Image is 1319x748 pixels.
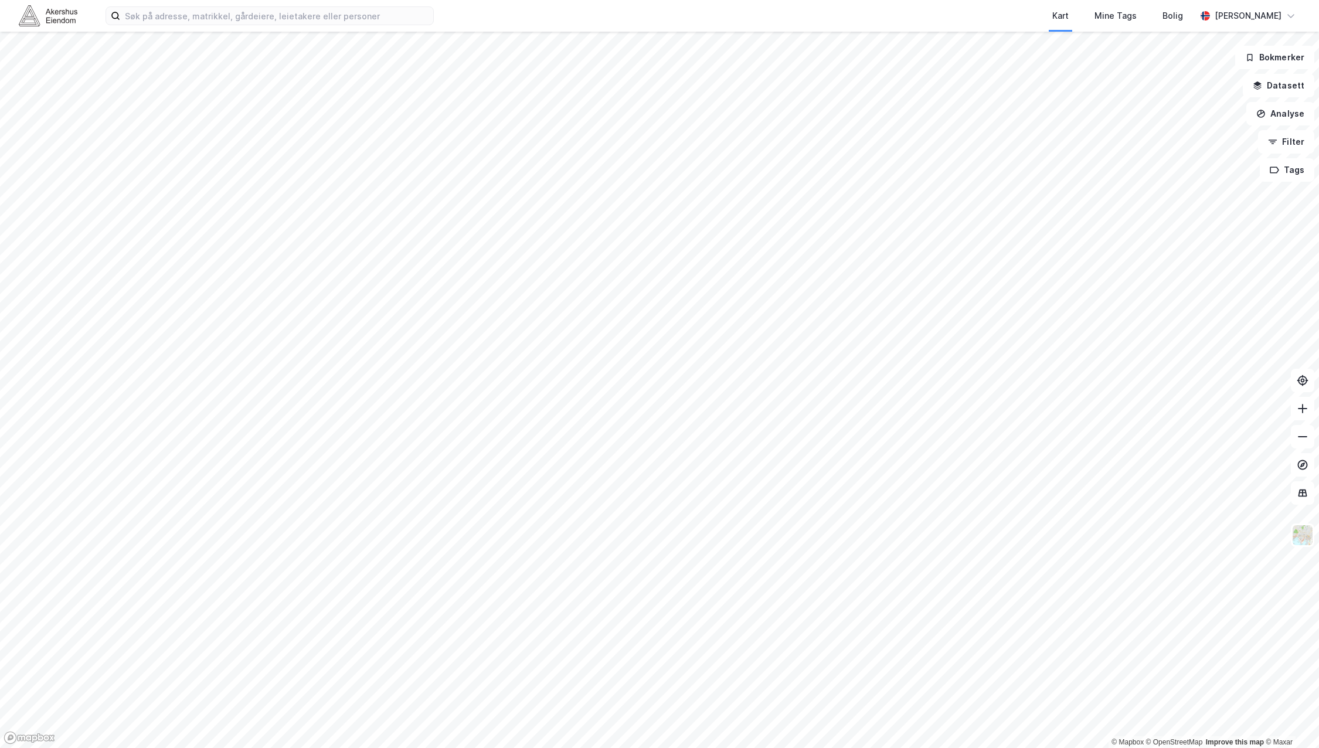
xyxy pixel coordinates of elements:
[1206,738,1264,746] a: Improve this map
[4,731,55,744] a: Mapbox homepage
[120,7,433,25] input: Søk på adresse, matrikkel, gårdeiere, leietakere eller personer
[1260,692,1319,748] iframe: Chat Widget
[1260,692,1319,748] div: Kontrollprogram for chat
[1215,9,1281,23] div: [PERSON_NAME]
[1052,9,1069,23] div: Kart
[1162,9,1183,23] div: Bolig
[1243,74,1314,97] button: Datasett
[1258,130,1314,154] button: Filter
[1260,158,1314,182] button: Tags
[1111,738,1144,746] a: Mapbox
[1094,9,1137,23] div: Mine Tags
[1291,524,1314,546] img: Z
[19,5,77,26] img: akershus-eiendom-logo.9091f326c980b4bce74ccdd9f866810c.svg
[1246,102,1314,125] button: Analyse
[1235,46,1314,69] button: Bokmerker
[1146,738,1203,746] a: OpenStreetMap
